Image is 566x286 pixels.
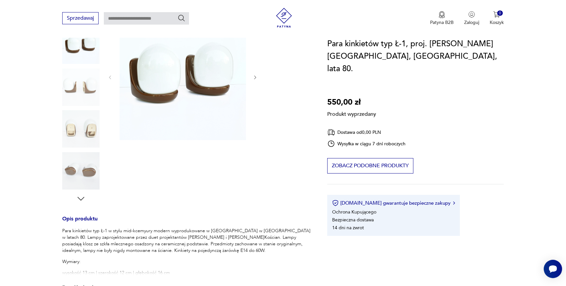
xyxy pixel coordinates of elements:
a: Sprzedawaj [62,16,99,21]
img: Ikona koszyka [493,11,500,18]
img: Ikona certyfikatu [332,200,339,206]
button: Patyna B2B [430,11,454,26]
h1: Para kinkietów typ Ł-1, proj. [PERSON_NAME] [GEOGRAPHIC_DATA], [GEOGRAPHIC_DATA], lata 80. [327,38,504,75]
button: [DOMAIN_NAME] gwarantuje bezpieczne zakupy [332,200,455,206]
h3: Opis produktu [62,217,311,228]
li: Ochrona Kupującego [332,209,376,215]
div: Wysyłka w ciągu 7 dni roboczych [327,140,406,148]
img: Ikona medalu [439,11,445,18]
button: Sprzedawaj [62,12,99,24]
button: Zobacz podobne produkty [327,158,413,174]
p: Para kinkietów typ Ł-1 w stylu mid-kcemyury modern wyprodukowane w [GEOGRAPHIC_DATA] w [GEOGRAPHI... [62,228,311,254]
p: 550,00 zł [327,96,376,109]
button: Zaloguj [464,11,479,26]
a: Ikona medaluPatyna B2B [430,11,454,26]
p: Wymiary: [62,258,311,265]
li: Bezpieczna dostawa [332,217,374,223]
p: Zaloguj [464,19,479,26]
p: Produkt wyprzedany [327,109,376,118]
p: Koszyk [490,19,504,26]
div: 0 [497,10,503,16]
li: 14 dni na zwrot [332,225,364,231]
button: Szukaj [178,14,185,22]
img: Patyna - sklep z meblami i dekoracjami vintage [274,8,294,28]
p: wysokość 13 cm | szerokość 12 cm | głębokość 16 cm [62,270,311,276]
img: Ikona strzałki w prawo [453,201,455,205]
div: Dostawa od 0,00 PLN [327,128,406,136]
iframe: Smartsupp widget button [544,260,562,278]
p: Patyna B2B [430,19,454,26]
img: Ikonka użytkownika [468,11,475,18]
img: Ikona dostawy [327,128,335,136]
button: 0Koszyk [490,11,504,26]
